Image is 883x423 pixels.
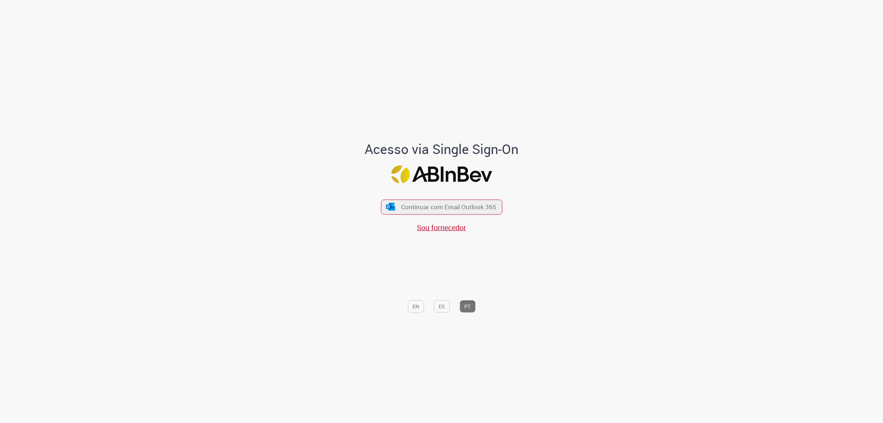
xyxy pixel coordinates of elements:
[381,199,502,214] button: ícone Azure/Microsoft 360 Continuar com Email Outlook 365
[408,300,424,312] button: EN
[391,165,492,183] img: Logo ABInBev
[460,300,475,312] button: PT
[434,300,450,312] button: ES
[417,222,466,232] a: Sou fornecedor
[401,203,496,211] span: Continuar com Email Outlook 365
[386,203,396,211] img: ícone Azure/Microsoft 360
[340,142,544,157] h1: Acesso via Single Sign-On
